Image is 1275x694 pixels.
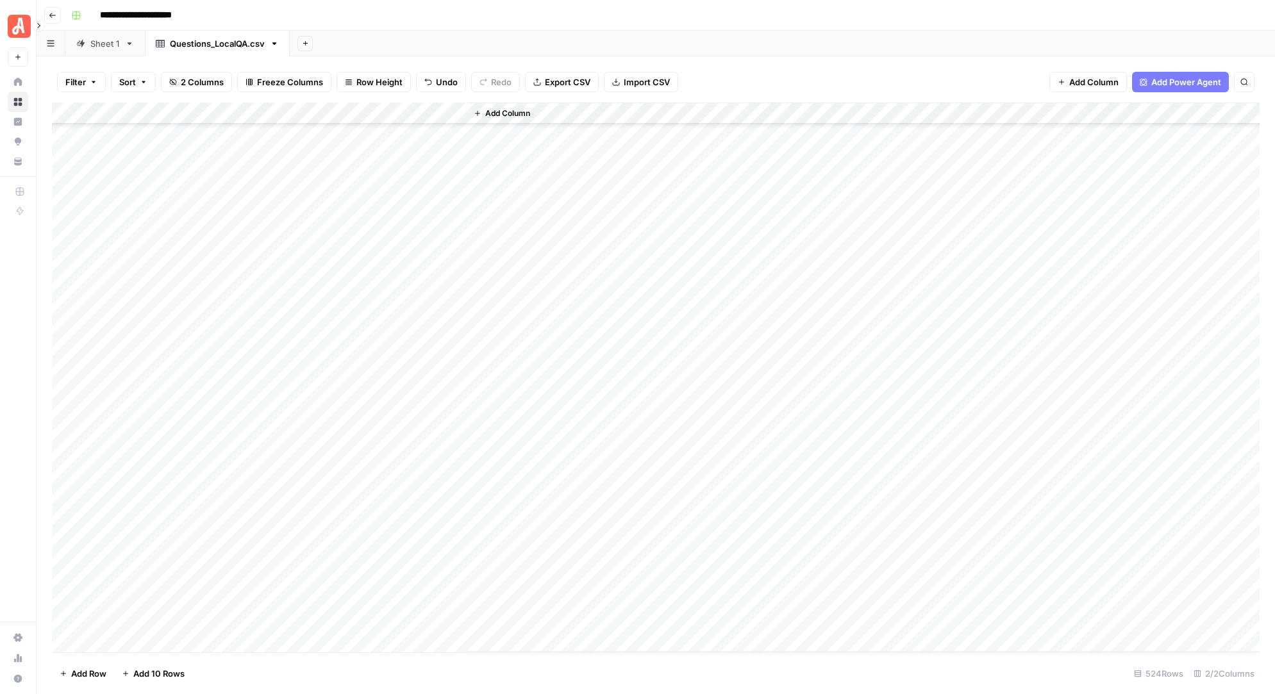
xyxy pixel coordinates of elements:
[525,72,599,92] button: Export CSV
[8,92,28,112] a: Browse
[469,105,535,122] button: Add Column
[170,37,265,50] div: Questions_LocalQA.csv
[257,76,323,88] span: Freeze Columns
[1151,76,1221,88] span: Add Power Agent
[237,72,331,92] button: Freeze Columns
[161,72,232,92] button: 2 Columns
[624,76,670,88] span: Import CSV
[8,10,28,42] button: Workspace: Angi
[485,108,530,119] span: Add Column
[90,37,120,50] div: Sheet 1
[181,76,224,88] span: 2 Columns
[8,131,28,152] a: Opportunities
[604,72,678,92] button: Import CSV
[545,76,590,88] span: Export CSV
[416,72,466,92] button: Undo
[1129,663,1188,684] div: 524 Rows
[114,663,192,684] button: Add 10 Rows
[1188,663,1260,684] div: 2/2 Columns
[8,648,28,668] a: Usage
[65,31,145,56] a: Sheet 1
[119,76,136,88] span: Sort
[8,668,28,689] button: Help + Support
[65,76,86,88] span: Filter
[1069,76,1119,88] span: Add Column
[491,76,512,88] span: Redo
[133,667,185,680] span: Add 10 Rows
[57,72,106,92] button: Filter
[8,15,31,38] img: Angi Logo
[111,72,156,92] button: Sort
[436,76,458,88] span: Undo
[471,72,520,92] button: Redo
[356,76,403,88] span: Row Height
[145,31,290,56] a: Questions_LocalQA.csv
[8,151,28,172] a: Your Data
[1049,72,1127,92] button: Add Column
[52,663,114,684] button: Add Row
[71,667,106,680] span: Add Row
[8,112,28,132] a: Insights
[8,627,28,648] a: Settings
[8,72,28,92] a: Home
[1132,72,1229,92] button: Add Power Agent
[337,72,411,92] button: Row Height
